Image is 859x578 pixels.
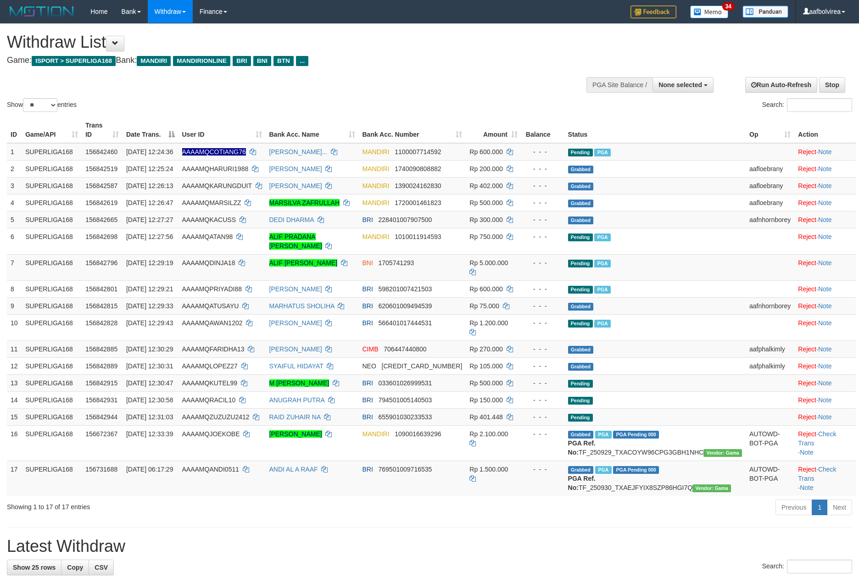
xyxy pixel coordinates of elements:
span: 156842796 [85,259,117,267]
span: Rp 75.000 [469,302,499,310]
span: BRI [363,216,373,223]
th: ID [7,117,22,143]
span: Vendor URL: https://trx31.1velocity.biz [703,449,742,457]
td: · [794,194,856,211]
span: BRI [363,285,373,293]
span: Pending [568,414,593,422]
span: [DATE] 12:31:03 [126,413,173,421]
td: · [794,408,856,425]
span: AAAAMQLOPEZ27 [182,362,238,370]
a: Note [818,165,832,172]
td: · [794,297,856,314]
a: Note [818,285,832,293]
td: · [794,357,856,374]
span: 156672367 [85,430,117,438]
span: Copy 1390024162830 to clipboard [395,182,441,189]
span: Copy 566401017444531 to clipboard [379,319,432,327]
td: · [794,228,856,254]
span: BRI [233,56,251,66]
span: AAAAMQDINJA18 [182,259,235,267]
h4: Game: Bank: [7,56,563,65]
span: PGA Pending [613,431,659,439]
td: · [794,254,856,280]
td: TF_250929_TXACOYW96CPG3GBH1NHC [564,425,746,461]
span: BRI [363,379,373,387]
a: Previous [775,500,812,515]
span: 156842828 [85,319,117,327]
a: Reject [798,379,816,387]
td: SUPERLIGA168 [22,143,82,161]
a: MARSILVA ZAFRULLAH [269,199,340,206]
span: 156842619 [85,199,117,206]
a: Reject [798,413,816,421]
a: Note [818,259,832,267]
span: 156842815 [85,302,117,310]
span: Rp 750.000 [469,233,502,240]
td: SUPERLIGA168 [22,254,82,280]
span: Show 25 rows [13,564,56,571]
img: Button%20Memo.svg [690,6,729,18]
th: Game/API: activate to sort column ascending [22,117,82,143]
td: aafloebrany [746,177,794,194]
div: - - - [525,361,561,371]
span: 156842587 [85,182,117,189]
a: Reject [798,302,816,310]
a: Reject [798,259,816,267]
th: User ID: activate to sort column ascending [178,117,266,143]
td: SUPERLIGA168 [22,340,82,357]
td: 6 [7,228,22,254]
div: - - - [525,147,561,156]
div: - - - [525,181,561,190]
input: Search: [787,560,852,573]
span: BRI [363,302,373,310]
a: Check Trans [798,430,836,447]
td: 12 [7,357,22,374]
td: · [794,374,856,391]
td: SUPERLIGA168 [22,297,82,314]
a: Reject [798,345,816,353]
a: Show 25 rows [7,560,61,575]
td: SUPERLIGA168 [22,461,82,496]
span: 156842665 [85,216,117,223]
a: Reject [798,148,816,156]
td: SUPERLIGA168 [22,357,82,374]
span: AAAAMQATAN98 [182,233,233,240]
a: Note [818,379,832,387]
span: [DATE] 12:29:33 [126,302,173,310]
span: Rp 500.000 [469,199,502,206]
span: ISPORT > SUPERLIGA168 [32,56,116,66]
a: ANDI AL A RAAF [269,466,318,473]
a: MARHATUS SHOLIHA [269,302,335,310]
span: Marked by aafsengchandara [595,431,611,439]
span: 156842944 [85,413,117,421]
span: BNI [253,56,271,66]
div: - - - [525,284,561,294]
a: Note [818,413,832,421]
span: Copy 228401007907500 to clipboard [379,216,432,223]
span: Copy 1720001461823 to clipboard [395,199,441,206]
label: Show entries [7,98,77,112]
span: Pending [568,149,593,156]
span: ... [296,56,308,66]
span: 156842698 [85,233,117,240]
a: Note [818,345,832,353]
a: [PERSON_NAME] [269,165,322,172]
th: Status [564,117,746,143]
span: CIMB [363,345,379,353]
span: [DATE] 12:24:36 [126,148,173,156]
span: Copy 655901030233533 to clipboard [379,413,432,421]
a: Reject [798,430,816,438]
span: Pending [568,233,593,241]
span: AAAAMQZUZUZU2412 [182,413,250,421]
td: 5 [7,211,22,228]
span: Pending [568,286,593,294]
th: Balance [521,117,564,143]
span: AAAAMQMARSILZZ [182,199,241,206]
td: SUPERLIGA168 [22,177,82,194]
img: MOTION_logo.png [7,5,77,18]
span: MANDIRIONLINE [173,56,230,66]
span: Copy [67,564,83,571]
a: Note [818,182,832,189]
span: Copy 033601026999531 to clipboard [379,379,432,387]
span: 156842801 [85,285,117,293]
